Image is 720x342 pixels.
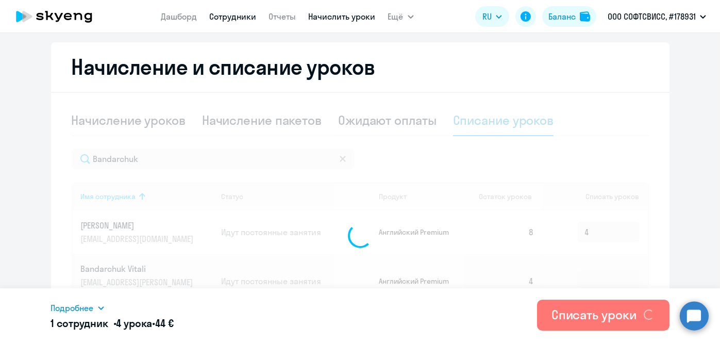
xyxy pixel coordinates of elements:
[161,11,197,22] a: Дашборд
[51,302,94,314] span: Подробнее
[309,11,376,22] a: Начислить уроки
[482,10,492,23] span: RU
[269,11,296,22] a: Отчеты
[155,317,173,330] span: 44 €
[537,300,669,331] button: Списать уроки
[542,6,596,27] button: Балансbalance
[388,10,404,23] span: Ещё
[548,10,576,23] div: Баланс
[580,11,590,22] img: balance
[210,11,257,22] a: Сотрудники
[602,4,711,29] button: ООО СОФТСВИСС, #178931
[116,317,152,330] span: 4 урока
[475,6,509,27] button: RU
[72,55,649,79] h2: Начисление и списание уроков
[608,10,696,23] p: ООО СОФТСВИСС, #178931
[388,6,414,27] button: Ещё
[551,306,637,323] div: Списать уроки
[51,316,174,331] h5: 1 сотрудник • •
